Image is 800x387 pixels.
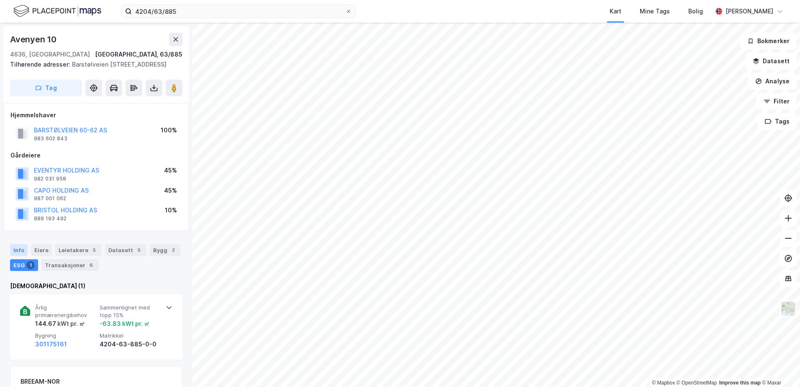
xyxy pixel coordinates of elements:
div: Gårdeiere [10,150,182,160]
div: kWt pr. ㎡ [56,319,85,329]
button: Filter [756,93,797,110]
button: Analyse [748,73,797,90]
div: Avenyen 10 [10,33,58,46]
div: 10% [165,205,177,215]
div: Barstølveien [STREET_ADDRESS] [10,59,176,70]
div: Datasett [105,244,146,256]
iframe: Chat Widget [758,347,800,387]
span: Bygning [35,332,96,339]
div: 2 [169,246,177,254]
span: Sammenlignet med topp 15% [100,304,161,319]
div: 982 031 958 [34,175,66,182]
div: Kart [610,6,621,16]
button: Tags [758,113,797,130]
div: 1 [26,261,35,269]
a: Improve this map [719,380,761,386]
div: ESG [10,259,38,271]
div: 100% [161,125,177,135]
a: Mapbox [652,380,675,386]
div: Hjemmelshaver [10,110,182,120]
button: Datasett [746,53,797,70]
div: 5 [90,246,98,254]
div: [DEMOGRAPHIC_DATA] (1) [10,281,182,291]
div: Leietakere [55,244,102,256]
div: 889 193 492 [34,215,67,222]
button: 301175161 [35,339,67,349]
div: -63.83 kWt pr. ㎡ [100,319,150,329]
div: Transaksjoner [41,259,99,271]
div: 5 [135,246,143,254]
div: BREEAM-NOR [21,377,60,387]
img: Z [780,301,796,317]
button: Bokmerker [740,33,797,49]
div: Mine Tags [640,6,670,16]
div: 4204-63-885-0-0 [100,339,161,349]
div: 983 602 843 [34,135,67,142]
span: Årlig primærenergibehov [35,304,96,319]
div: 6 [87,261,95,269]
div: [PERSON_NAME] [726,6,773,16]
a: OpenStreetMap [677,380,717,386]
div: [GEOGRAPHIC_DATA], 63/885 [95,49,182,59]
span: Matrikkel [100,332,161,339]
button: Tag [10,80,82,96]
div: 45% [164,165,177,175]
div: Eiere [31,244,52,256]
div: 144.67 [35,319,85,329]
input: Søk på adresse, matrikkel, gårdeiere, leietakere eller personer [132,5,345,18]
img: logo.f888ab2527a4732fd821a326f86c7f29.svg [13,4,101,18]
div: 4636, [GEOGRAPHIC_DATA] [10,49,90,59]
span: Tilhørende adresser: [10,61,72,68]
div: 45% [164,186,177,196]
div: Bygg [150,244,181,256]
div: Bolig [688,6,703,16]
div: Info [10,244,28,256]
div: 987 001 062 [34,195,66,202]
